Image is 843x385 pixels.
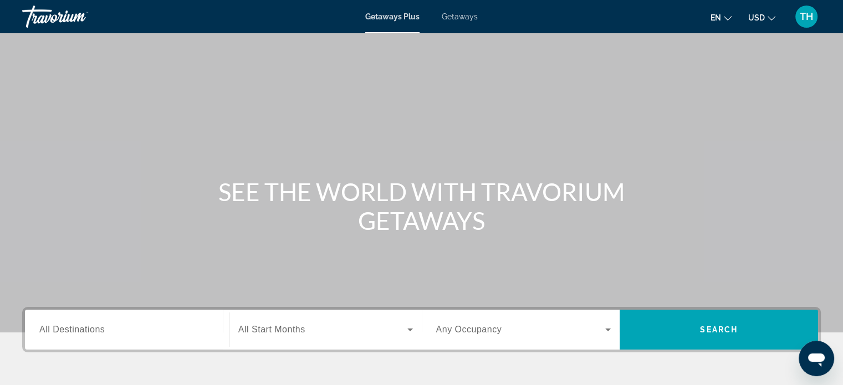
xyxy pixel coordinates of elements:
[39,324,214,337] input: Select destination
[700,325,738,334] span: Search
[800,11,813,22] span: TH
[365,12,420,21] a: Getaways Plus
[748,9,775,25] button: Change currency
[39,325,105,334] span: All Destinations
[22,2,133,31] a: Travorium
[436,325,502,334] span: Any Occupancy
[748,13,765,22] span: USD
[792,5,821,28] button: User Menu
[214,177,630,235] h1: SEE THE WORLD WITH TRAVORIUM GETAWAYS
[799,341,834,376] iframe: Button to launch messaging window
[711,13,721,22] span: en
[442,12,478,21] a: Getaways
[620,310,818,350] button: Search
[238,325,305,334] span: All Start Months
[711,9,732,25] button: Change language
[25,310,818,350] div: Search widget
